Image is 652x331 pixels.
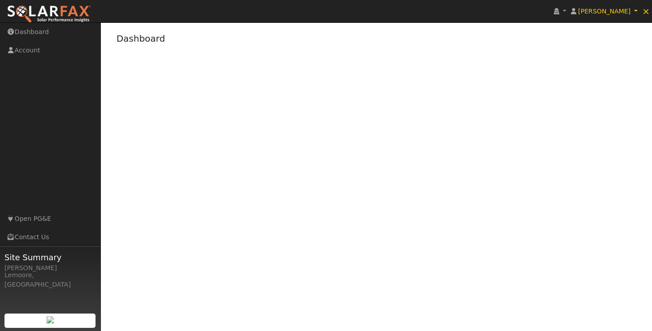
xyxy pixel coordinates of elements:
span: Site Summary [4,251,96,263]
img: SolarFax [7,5,91,24]
div: Lemoore, [GEOGRAPHIC_DATA] [4,271,96,289]
a: Dashboard [117,33,165,44]
span: [PERSON_NAME] [578,8,630,15]
span: × [642,6,650,17]
div: [PERSON_NAME] [4,263,96,273]
img: retrieve [47,316,54,323]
